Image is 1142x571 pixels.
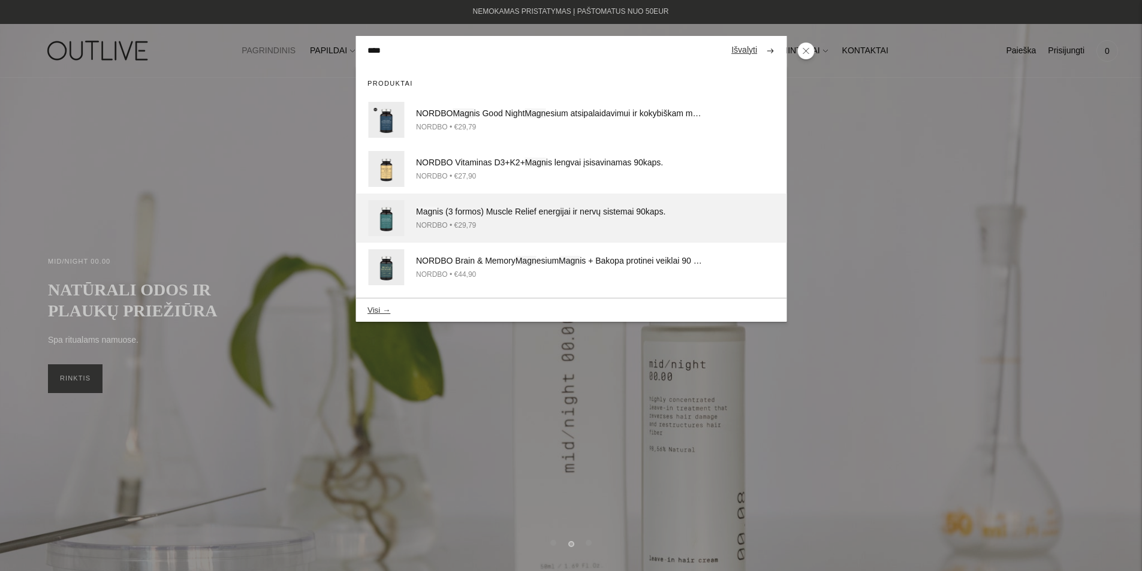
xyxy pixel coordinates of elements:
div: NORDBO • €29,79 [416,219,703,232]
img: nordbo-vitd3-k2-magnis--outlive_2_120x.png [368,151,404,187]
span: Magn [416,207,437,216]
div: Produktai [355,66,787,96]
a: Magnis (3 formos) Muscle Relief energijai ir nervų sistemai 90kaps. NORDBO • €29,79 [355,194,787,243]
div: NORDBO • €44,90 [416,268,703,281]
span: Magn [453,108,474,118]
a: NORDBOMagnis Good NightMagnesium atsipalaidavimui ir kokybiškam miegui palaikyti 90kaps NORDBO • ... [355,95,787,144]
a: Išvalyti [731,43,757,58]
span: Magn [516,256,537,265]
a: NORDBO Brain & MemoryMagnesiumMagnis + Bakopa protinei veiklai 90 kaps NORDBO • €44,90 [355,243,787,292]
div: NORDBO • €27,90 [416,170,703,183]
div: NORDBO Vitaminas D3+K2+ is lengvai įsisavinamas 90kaps. [416,156,703,170]
div: NORDBO is Good Night esium atsipalaidavimui ir kokybiškam miegui palaikyti 90kaps [416,107,703,121]
div: is (3 formos) Muscle Relief energijai ir nervų sistemai 90kaps. [416,205,703,219]
button: Visi → [367,306,390,315]
div: NORDBO Brain & Memory esium is + Bakopa protinei veiklai 90 kaps [416,254,703,268]
div: NORDBO • €29,79 [416,121,703,134]
a: NORDBO Vitaminas D3+K2+Magnis lengvai įsisavinamas 90kaps. NORDBO • €27,90 [355,144,787,194]
img: Brain-_-MemoryMagnesium-outlive_120x.png [368,249,404,285]
span: Magn [525,108,546,118]
img: MuscleReliefMagnesium_outlive_120x.png [368,200,404,236]
span: Magn [559,256,580,265]
span: Magn [525,158,546,167]
img: nordbo-goodnight-magnesium--outlive_1_3_120x.png [368,102,404,138]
